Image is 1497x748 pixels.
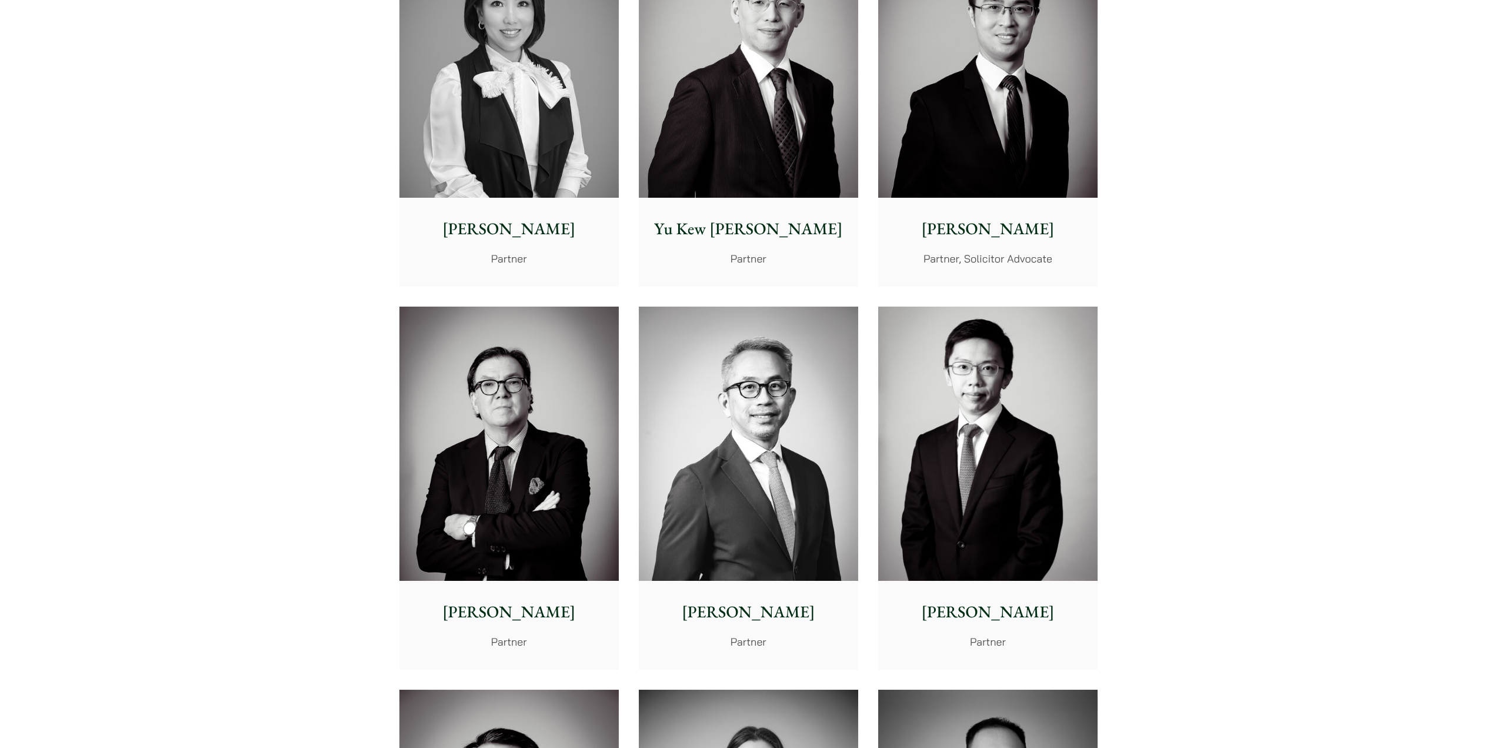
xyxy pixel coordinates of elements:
a: Henry Ma photo [PERSON_NAME] Partner [878,307,1098,670]
a: [PERSON_NAME] Partner [639,307,858,670]
p: Partner [648,634,849,650]
p: [PERSON_NAME] [888,217,1088,241]
a: [PERSON_NAME] Partner [399,307,619,670]
p: Yu Kew [PERSON_NAME] [648,217,849,241]
p: [PERSON_NAME] [888,600,1088,624]
p: Partner [409,634,609,650]
p: Partner [409,251,609,267]
p: [PERSON_NAME] [409,217,609,241]
p: Partner [648,251,849,267]
img: Henry Ma photo [878,307,1098,581]
p: [PERSON_NAME] [648,600,849,624]
p: [PERSON_NAME] [409,600,609,624]
p: Partner, Solicitor Advocate [888,251,1088,267]
p: Partner [888,634,1088,650]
